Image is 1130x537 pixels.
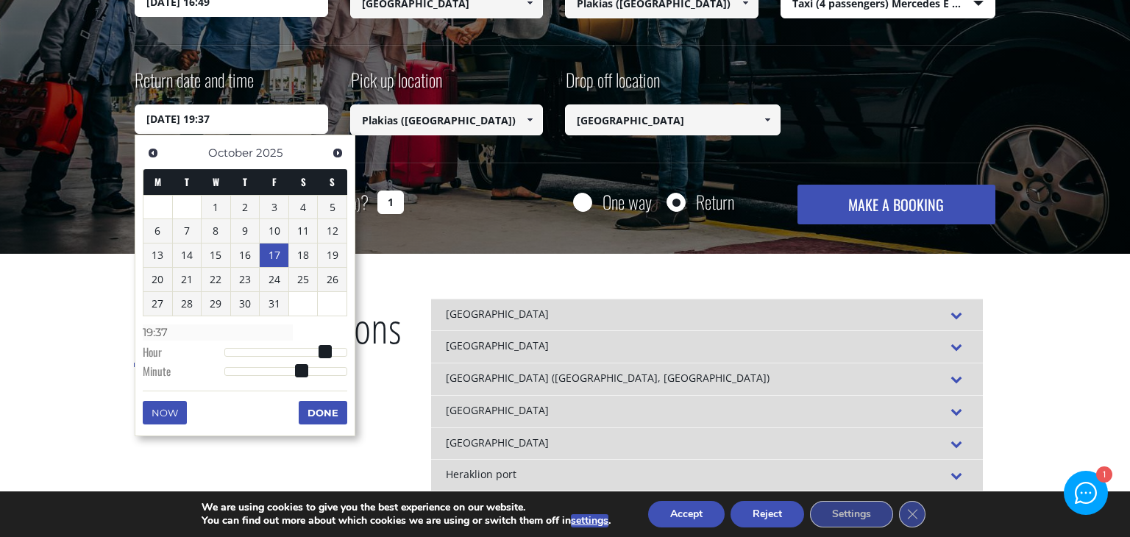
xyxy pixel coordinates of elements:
a: Show All Items [518,104,542,135]
span: Friday [272,174,277,189]
p: You can find out more about which cookies we are using or switch them off in . [202,514,611,527]
p: We are using cookies to give you the best experience on our website. [202,501,611,514]
label: Return [696,193,734,211]
a: 28 [173,292,202,316]
div: [GEOGRAPHIC_DATA] [431,427,983,460]
a: 21 [173,268,202,291]
a: 26 [318,268,347,291]
a: 18 [289,243,318,267]
a: 9 [231,219,260,243]
span: Thursday [243,174,247,189]
div: [GEOGRAPHIC_DATA] [431,395,983,427]
button: Settings [810,501,893,527]
a: 31 [260,292,288,316]
a: 22 [202,268,230,291]
a: Previous [143,143,163,163]
span: Previous [147,147,159,159]
a: 14 [173,243,202,267]
a: 19 [318,243,347,267]
dt: Minute [143,363,224,383]
label: Pick up location [350,67,442,104]
a: Show All Items [755,104,779,135]
a: 11 [289,219,318,243]
a: 1 [202,196,230,219]
a: 15 [202,243,230,267]
a: 27 [143,292,172,316]
a: 10 [260,219,288,243]
input: Select pickup location [350,104,544,135]
a: Next [327,143,347,163]
a: 17 [260,243,288,267]
button: Reject [731,501,804,527]
dt: Hour [143,344,224,363]
span: Wednesday [213,174,219,189]
a: 5 [318,196,347,219]
a: 8 [202,219,230,243]
div: [GEOGRAPHIC_DATA] ([GEOGRAPHIC_DATA], [GEOGRAPHIC_DATA]) [431,363,983,395]
span: October [208,146,253,160]
span: Sunday [330,174,335,189]
a: 6 [143,219,172,243]
button: Now [143,401,187,424]
a: 23 [231,268,260,291]
a: 30 [231,292,260,316]
button: Accept [648,501,725,527]
a: 12 [318,219,347,243]
button: Done [299,401,347,424]
a: 25 [289,268,318,291]
h2: Destinations [134,299,402,378]
a: 4 [289,196,318,219]
span: Popular [134,299,238,367]
a: 20 [143,268,172,291]
label: One way [603,193,652,211]
span: Saturday [301,174,306,189]
button: MAKE A BOOKING [797,185,995,224]
div: 1 [1095,468,1111,483]
a: 29 [202,292,230,316]
div: Heraklion port [431,459,983,491]
label: Drop off location [565,67,660,104]
a: 3 [260,196,288,219]
a: 13 [143,243,172,267]
a: 24 [260,268,288,291]
div: [GEOGRAPHIC_DATA] [431,299,983,331]
button: settings [571,514,608,527]
div: [GEOGRAPHIC_DATA] [431,330,983,363]
a: 2 [231,196,260,219]
label: Return date and time [135,67,254,104]
span: 2025 [256,146,282,160]
a: 7 [173,219,202,243]
input: Select drop-off location [565,104,781,135]
span: Next [332,147,344,159]
span: Monday [154,174,161,189]
a: 16 [231,243,260,267]
span: Tuesday [185,174,189,189]
button: Close GDPR Cookie Banner [899,501,925,527]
